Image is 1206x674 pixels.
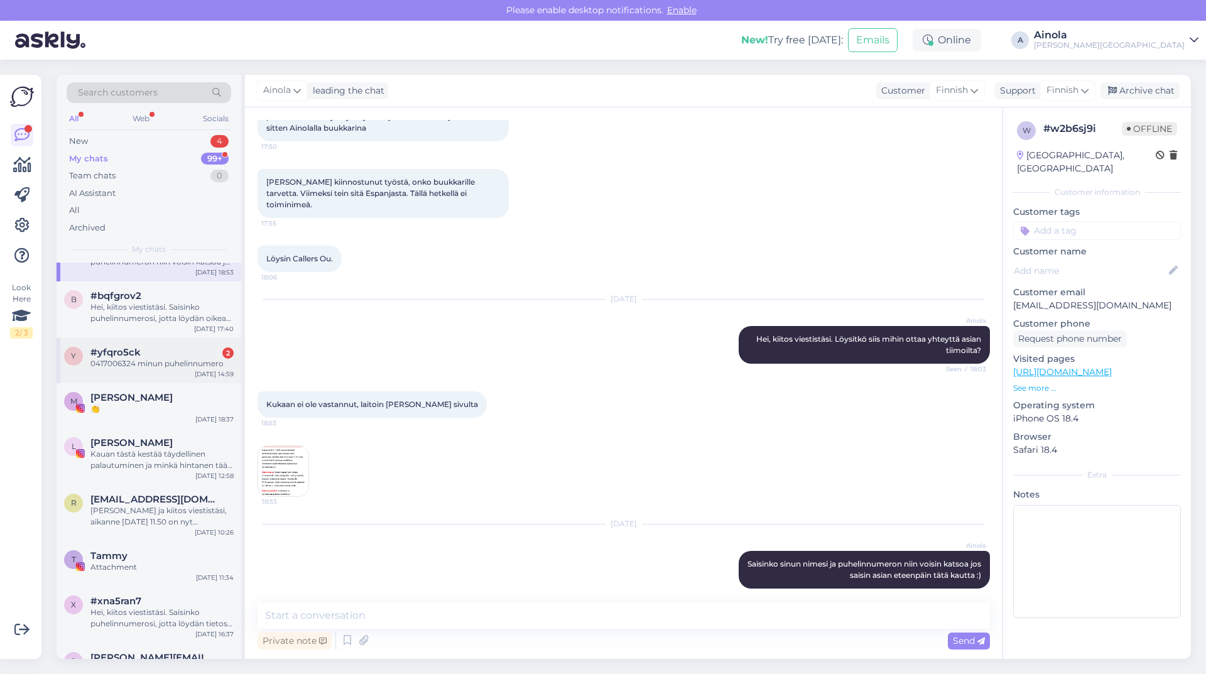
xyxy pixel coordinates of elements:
[90,290,141,302] span: #bqfgrov2
[90,562,234,573] div: Attachment
[200,111,231,127] div: Socials
[262,497,309,506] span: 18:53
[1014,264,1166,278] input: Add name
[1013,469,1181,481] div: Extra
[1034,30,1185,40] div: Ainola
[195,415,234,424] div: [DATE] 18:37
[1100,82,1180,99] div: Archive chat
[69,153,108,165] div: My chats
[90,392,173,403] span: Maija Sulku
[1013,366,1112,378] a: [URL][DOMAIN_NAME]
[953,635,985,646] span: Send
[1034,30,1198,50] a: Ainola[PERSON_NAME][GEOGRAPHIC_DATA]
[1013,352,1181,366] p: Visited pages
[1013,430,1181,443] p: Browser
[1011,31,1029,49] div: A
[261,418,308,428] span: 18:53
[876,84,925,97] div: Customer
[195,369,234,379] div: [DATE] 14:59
[210,170,229,182] div: 0
[90,494,221,505] span: riitta.pohjolaskarp@saunalahti.fi
[266,400,478,409] span: Kukaan ei ole vastannut, laitoin [PERSON_NAME] sivulta
[196,573,234,582] div: [DATE] 11:34
[90,652,221,663] span: jonna@murtomiehet.fi
[90,437,173,448] span: Lulu Viren
[72,442,76,451] span: L
[195,528,234,537] div: [DATE] 10:26
[747,559,983,580] span: Saisinko sinun nimesi ja puhelinnumeron niin voisin katsoa jos saisin asian eteenpäin tätä kautta :)
[71,351,76,361] span: y
[263,84,291,97] span: Ainola
[195,629,234,639] div: [DATE] 16:37
[195,268,234,277] div: [DATE] 18:53
[939,364,986,374] span: Seen ✓ 18:03
[71,295,77,304] span: b
[201,153,229,165] div: 99+
[1013,187,1181,198] div: Customer information
[90,403,234,415] div: 👏
[222,347,234,359] div: 2
[72,555,76,564] span: T
[69,135,88,148] div: New
[1013,383,1181,394] p: See more ...
[1013,412,1181,425] p: iPhone OS 18.4
[939,541,986,550] span: Ainola
[195,471,234,481] div: [DATE] 12:58
[132,244,166,255] span: My chats
[261,219,308,228] span: 17:55
[1013,330,1127,347] div: Request phone number
[261,142,308,151] span: 17:50
[939,589,986,599] span: 13:00
[995,84,1036,97] div: Support
[210,135,229,148] div: 4
[70,396,77,406] span: M
[266,177,477,209] span: [PERSON_NAME] kiinnostunut työstä, onko buukkarille tarvetta. Viimeksi tein sitä Espanjasta. Täll...
[741,34,768,46] b: New!
[78,86,158,99] span: Search customers
[1023,126,1031,135] span: w
[1013,299,1181,312] p: [EMAIL_ADDRESS][DOMAIN_NAME]
[1017,149,1156,175] div: [GEOGRAPHIC_DATA], [GEOGRAPHIC_DATA]
[10,85,34,109] img: Askly Logo
[90,505,234,528] div: [PERSON_NAME] ja kiitos viestistäsi, aikanne [DATE] 11.50 on nyt peruutettu, olemme teihin yhteyd...
[1034,40,1185,50] div: [PERSON_NAME][GEOGRAPHIC_DATA]
[266,254,333,263] span: Löysin Callers Ou.
[90,358,234,369] div: 0417006324 minun puhelinnumero
[72,656,75,666] span: j
[10,282,33,339] div: Look Here
[90,607,234,629] div: Hei, kiitos viestistäsi. Saisinko puhelinnumerosi, jotta löydän tietosi järjestelmästämme?
[90,302,234,324] div: Hei, kiitos viestistäsi. Saisinko puhelinnumerosi, jotta löydän oikean varauksen järjestelmästämme?
[848,28,898,52] button: Emails
[939,316,986,325] span: Ainola
[194,324,234,334] div: [DATE] 17:40
[936,84,968,97] span: Finnish
[1013,286,1181,299] p: Customer email
[258,446,308,496] img: Attachment
[663,4,700,16] span: Enable
[258,633,332,650] div: Private note
[67,111,81,127] div: All
[69,204,80,217] div: All
[258,293,990,305] div: [DATE]
[71,600,76,609] span: x
[1013,488,1181,501] p: Notes
[10,327,33,339] div: 2 / 3
[308,84,384,97] div: leading the chat
[90,448,234,471] div: Kauan tästä kestää täydellinen palautuminen ja minkä hintanen tää hoito on?
[261,273,308,282] span: 18:06
[90,550,128,562] span: Tammy
[1013,399,1181,412] p: Operating system
[756,334,983,355] span: Hei, kiitos viestistäsi. Löysitkö siis mihin ottaa yhteyttä asian tiimoilta?
[69,222,106,234] div: Archived
[1013,221,1181,240] input: Add a tag
[1013,245,1181,258] p: Customer name
[1013,205,1181,219] p: Customer tags
[1013,443,1181,457] p: Safari 18.4
[741,33,843,48] div: Try free [DATE]:
[69,170,116,182] div: Team chats
[258,518,990,530] div: [DATE]
[1046,84,1078,97] span: Finnish
[71,498,77,508] span: r
[69,187,116,200] div: AI Assistant
[1013,317,1181,330] p: Customer phone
